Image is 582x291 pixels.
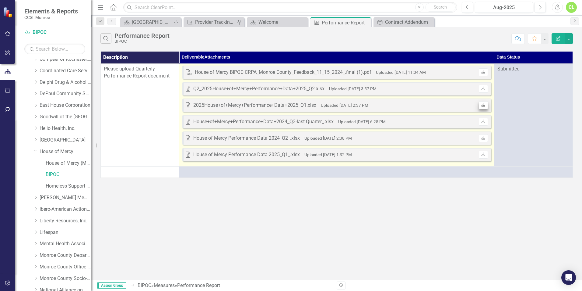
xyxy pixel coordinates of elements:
a: Lifespan [40,229,91,236]
small: Uploaded [DATE] 1:32 PM [304,152,352,157]
a: Welcome [248,18,306,26]
div: House of Mercy BIPOC CRPA_Monroe County_Feedback_11_15_2024_.final (1).pdf [195,69,371,76]
td: Double-Click to Edit [101,63,179,166]
div: » » [129,282,332,289]
input: Search Below... [24,44,85,54]
a: BIPOC [24,29,85,36]
a: Ibero-American Action League, Inc. [40,206,91,213]
div: House+of+Mercy+Performance+Data+2024_Q3-last Quarter_.xlsx [193,118,334,125]
a: East House Corporation [40,102,91,109]
small: Uploaded [DATE] 6:25 PM [338,119,386,124]
div: Performance Report [114,32,170,39]
a: Contract Addendum [375,18,433,26]
span: Elements & Reports [24,8,78,15]
a: Helio Health, Inc. [40,125,91,132]
span: Please upload Quarterly Performance Report document [104,66,170,79]
a: Measures [154,282,175,288]
a: Liberty Resources, Inc. [40,217,91,225]
img: ClearPoint Strategy [3,7,14,18]
a: BIPOC [46,171,91,178]
button: Aug-2025 [475,2,533,13]
input: Search ClearPoint... [123,2,457,13]
a: Provider Tracking (Multi-view) [185,18,235,26]
small: Uploaded [DATE] 11:04 AM [376,70,426,75]
div: 2025House+of+Mercy+Performance+Data+2025_Q1.xlsx [193,102,316,109]
small: Uploaded [DATE] 2:38 PM [304,136,352,141]
a: Homeless Support Services [46,183,91,190]
div: Aug-2025 [477,4,531,11]
span: Assign Group [97,282,126,289]
a: Coordinated Care Services Inc. [40,67,91,74]
td: Double-Click to Edit [494,63,573,166]
div: Performance Report [322,19,370,27]
a: [GEOGRAPHIC_DATA] [122,18,172,26]
a: [PERSON_NAME] Memorial Institute, Inc. [40,194,91,201]
td: Double-Click to Edit [101,166,179,178]
button: Search [425,3,456,12]
div: House of Mercy Performance Data 2024_Q2_.xlsx [193,135,300,142]
td: Double-Click to Edit [179,166,494,178]
small: Uploaded [DATE] 2:37 PM [321,103,368,108]
div: BIPOC [114,39,170,44]
div: Provider Tracking (Multi-view) [195,18,235,26]
a: Compeer of Rochester, Inc. [40,56,91,63]
div: Performance Report [177,282,220,288]
a: Monroe County Office of Mental Health [40,264,91,271]
a: Monroe County Socio-Legal Center [40,275,91,282]
span: Search [434,5,447,9]
td: Double-Click to Edit [494,166,573,178]
td: Double-Click to Edit [179,63,494,166]
div: Contract Addendum [385,18,433,26]
a: DePaul Community Services, lnc. [40,90,91,97]
div: House of Mercy Performance Data 2025_Q1_.xlsx [193,151,300,158]
a: Goodwill of the [GEOGRAPHIC_DATA] [40,113,91,120]
button: CL [566,2,577,13]
a: Delphi Drug & Alcohol Council [40,79,91,86]
a: Mental Health Association [40,240,91,247]
div: Q2_2025House+of+Mercy+Performance+Data+2025_Q2.xlsx [193,85,324,92]
a: [GEOGRAPHIC_DATA] [40,137,91,144]
a: Monroe County Department of Social Services [40,252,91,259]
a: BIPOC [138,282,151,288]
small: Uploaded [DATE] 3:57 PM [329,86,377,91]
a: House of Mercy (MCOMH Internal) [46,160,91,167]
div: [GEOGRAPHIC_DATA] [132,18,172,26]
div: Welcome [258,18,306,26]
a: House of Mercy [40,148,91,155]
div: Open Intercom Messenger [561,270,576,285]
span: Submitted [497,66,520,72]
small: CCSI: Monroe [24,15,78,20]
